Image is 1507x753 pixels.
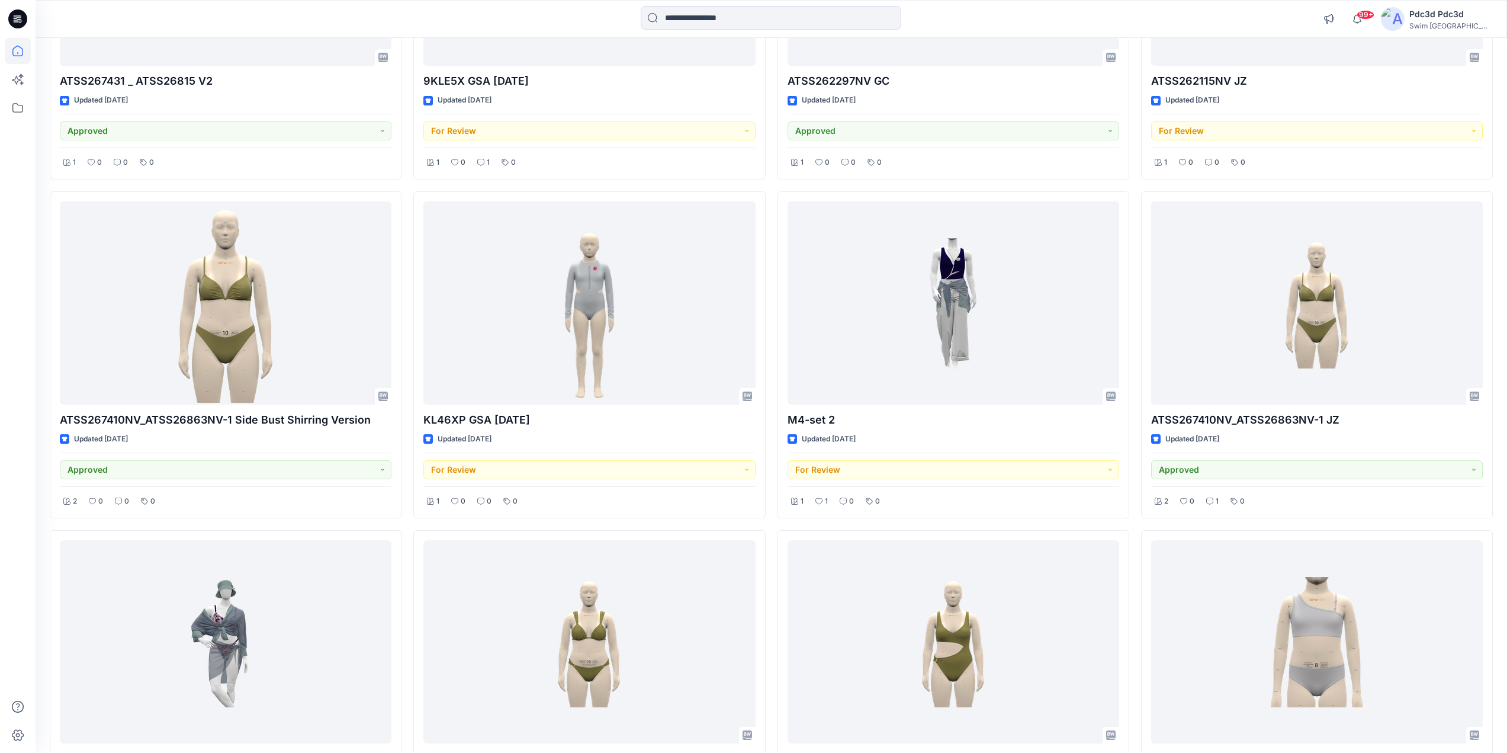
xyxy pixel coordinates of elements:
[461,156,465,169] p: 0
[487,495,491,508] p: 0
[788,540,1119,744] a: ATSS262311NV JZ
[438,433,491,446] p: Updated [DATE]
[1151,540,1483,744] a: TC-941 JZ
[1409,21,1492,30] div: Swim [GEOGRAPHIC_DATA]
[60,412,391,428] p: ATSS267410NV_ATSS26863NV-1 Side Bust Shirring Version
[1214,156,1219,169] p: 0
[73,156,76,169] p: 1
[124,495,129,508] p: 0
[123,156,128,169] p: 0
[74,433,128,446] p: Updated [DATE]
[438,94,491,107] p: Updated [DATE]
[802,94,856,107] p: Updated [DATE]
[423,201,755,405] a: KL46XP GSA 2025.8.12
[849,495,854,508] p: 0
[788,201,1119,405] a: M4-set 2
[1240,495,1245,508] p: 0
[1151,73,1483,89] p: ATSS262115NV JZ
[1190,495,1194,508] p: 0
[1188,156,1193,169] p: 0
[487,156,490,169] p: 1
[436,495,439,508] p: 1
[1357,10,1374,20] span: 99+
[1165,94,1219,107] p: Updated [DATE]
[802,433,856,446] p: Updated [DATE]
[436,156,439,169] p: 1
[150,495,155,508] p: 0
[97,156,102,169] p: 0
[1164,495,1168,508] p: 2
[851,156,856,169] p: 0
[1165,433,1219,446] p: Updated [DATE]
[1151,412,1483,428] p: ATSS267410NV_ATSS26863NV-1 JZ
[423,412,755,428] p: KL46XP GSA [DATE]
[60,201,391,405] a: ATSS267410NV_ATSS26863NV-1 Side Bust Shirring Version
[1164,156,1167,169] p: 1
[788,412,1119,428] p: M4-set 2
[423,540,755,744] a: ATSS267432NV_ATSS268284NV
[788,73,1119,89] p: ATSS262297NV GC
[801,495,804,508] p: 1
[801,156,804,169] p: 1
[825,495,828,508] p: 1
[149,156,154,169] p: 0
[74,94,128,107] p: Updated [DATE]
[513,495,518,508] p: 0
[73,495,77,508] p: 2
[1241,156,1245,169] p: 0
[98,495,103,508] p: 0
[1151,201,1483,405] a: ATSS267410NV_ATSS26863NV-1 JZ
[825,156,830,169] p: 0
[1381,7,1405,31] img: avatar
[877,156,882,169] p: 0
[1409,7,1492,21] div: Pdc3d Pdc3d
[1216,495,1219,508] p: 1
[60,540,391,744] a: M4 1
[461,495,465,508] p: 0
[423,73,755,89] p: 9KLE5X GSA [DATE]
[511,156,516,169] p: 0
[875,495,880,508] p: 0
[60,73,391,89] p: ATSS267431 _ ATSS26815 V2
